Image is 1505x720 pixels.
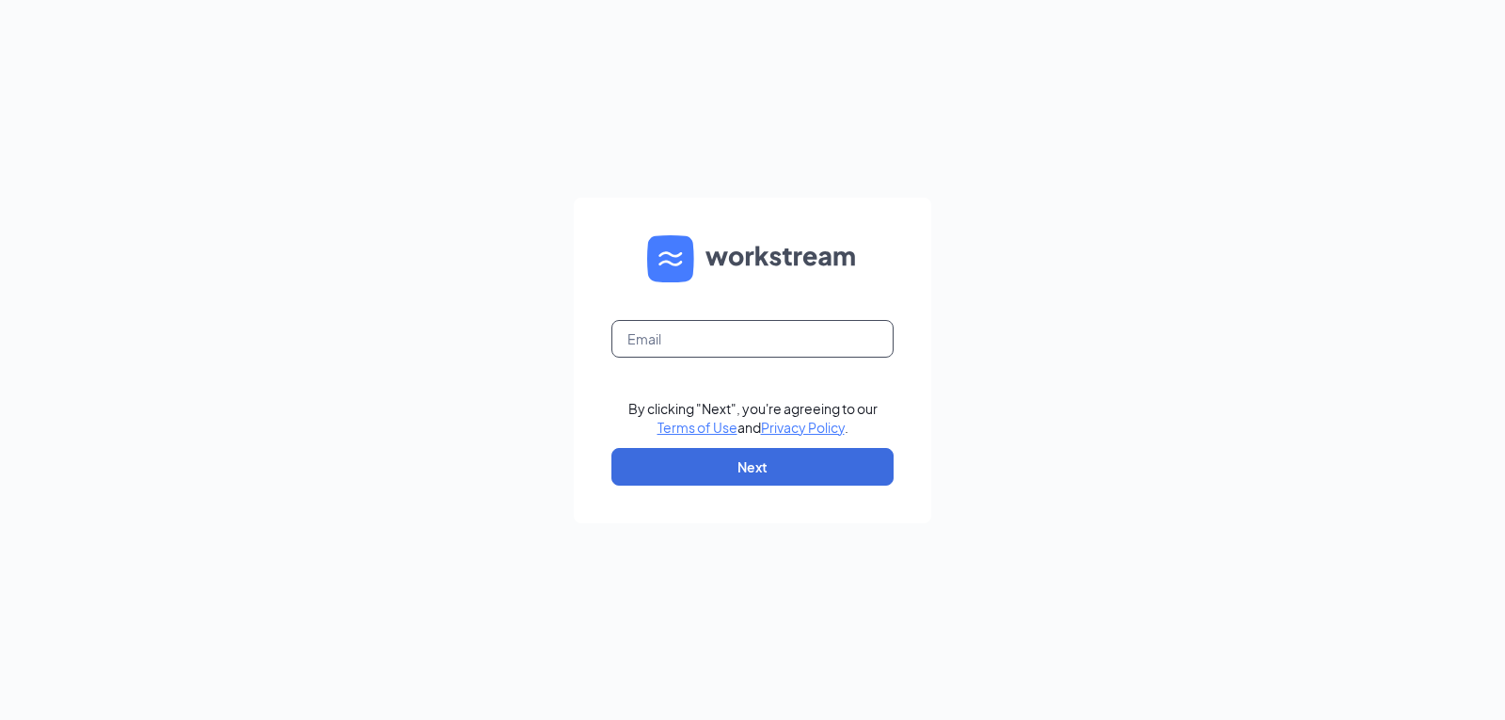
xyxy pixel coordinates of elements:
button: Next [611,448,894,486]
div: By clicking "Next", you're agreeing to our and . [628,399,878,437]
a: Privacy Policy [761,419,845,436]
input: Email [611,320,894,358]
a: Terms of Use [657,419,737,436]
img: WS logo and Workstream text [647,235,858,282]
